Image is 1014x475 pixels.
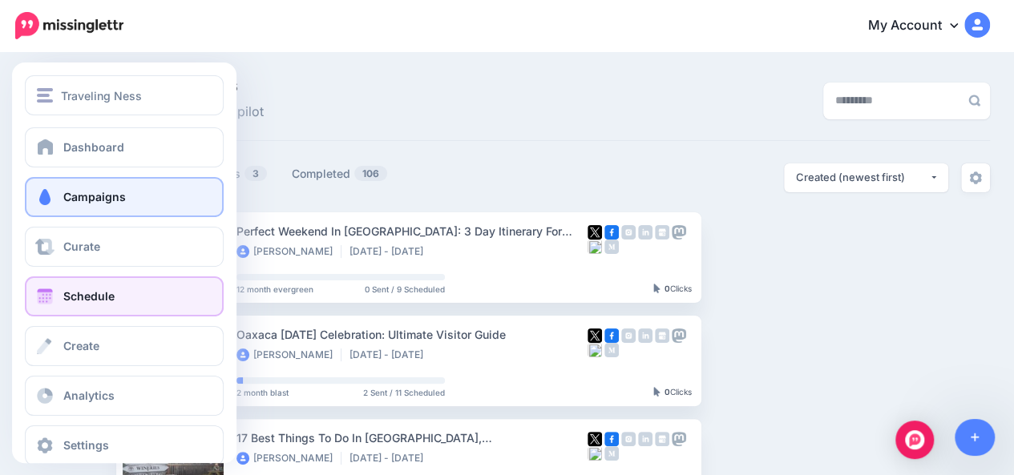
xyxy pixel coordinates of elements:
a: Schedule [25,276,224,316]
img: pointer-grey-darker.png [653,284,661,293]
img: bluesky-square.png [588,343,602,357]
div: Created (newest first) [796,170,929,185]
a: Campaigns [25,177,224,217]
img: google_business-grey-square.png [655,328,669,343]
b: 0 [665,284,670,293]
span: Analytics [63,388,115,402]
img: pointer-grey-darker.png [653,387,661,397]
a: Drafts3 [208,164,268,183]
img: facebook-square.png [604,225,619,240]
li: [DATE] - [DATE] [349,348,431,361]
b: 0 [665,387,670,397]
img: twitter-square.png [588,225,602,240]
img: twitter-square.png [588,432,602,446]
span: 2 Sent / 11 Scheduled [363,388,445,397]
div: 17 Best Things To Do In [GEOGRAPHIC_DATA], [GEOGRAPHIC_DATA] Beyond Apple Picking [236,429,588,447]
img: instagram-grey-square.png [621,225,636,240]
span: Settings [63,438,109,452]
li: [PERSON_NAME] [236,245,341,258]
img: medium-grey-square.png [604,240,619,254]
img: linkedin-grey-square.png [638,328,652,343]
a: Completed106 [292,164,388,183]
span: Campaigns [63,190,126,203]
div: Oaxaca [DATE] Celebration: Ultimate Visitor Guide [236,325,588,344]
span: Traveling Ness [61,87,142,105]
div: Perfect Weekend In [GEOGRAPHIC_DATA]: 3 Day Itinerary For First Time Visitors [236,222,588,240]
a: Create [25,326,224,366]
img: linkedin-grey-square.png [638,225,652,240]
div: Clicks [653,388,692,397]
li: [PERSON_NAME] [236,452,341,465]
a: Dashboard [25,127,224,167]
span: 2 month blast [236,388,289,397]
span: 106 [354,166,387,181]
span: Curate [63,240,100,253]
img: mastodon-grey-square.png [672,225,686,240]
img: menu.png [37,88,53,103]
button: Traveling Ness [25,75,224,115]
img: Missinglettr [15,12,123,39]
span: Dashboard [63,140,124,154]
img: mastodon-grey-square.png [672,328,686,343]
img: twitter-square.png [588,328,602,343]
img: instagram-grey-square.png [621,432,636,446]
li: [DATE] - [DATE] [349,452,431,465]
span: Schedule [63,289,115,303]
div: Open Intercom Messenger [895,421,934,459]
img: linkedin-grey-square.png [638,432,652,446]
img: search-grey-6.png [968,95,980,107]
img: facebook-square.png [604,328,619,343]
img: bluesky-square.png [588,446,602,461]
img: mastodon-grey-square.png [672,432,686,446]
span: 3 [244,166,267,181]
img: google_business-grey-square.png [655,225,669,240]
a: Curate [25,227,224,267]
button: Created (newest first) [784,163,948,192]
img: instagram-grey-square.png [621,328,636,343]
img: settings-grey.png [969,171,982,184]
img: medium-grey-square.png [604,446,619,461]
div: Clicks [653,284,692,294]
a: My Account [852,6,990,46]
li: [DATE] - [DATE] [349,245,431,258]
a: Analytics [25,376,224,416]
img: bluesky-square.png [588,240,602,254]
span: Create [63,339,99,352]
li: [PERSON_NAME] [236,348,341,361]
a: Settings [25,425,224,465]
span: 0 Sent / 9 Scheduled [365,285,445,293]
img: google_business-grey-square.png [655,432,669,446]
span: 12 month evergreen [236,285,313,293]
img: facebook-square.png [604,432,619,446]
img: medium-grey-square.png [604,343,619,357]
